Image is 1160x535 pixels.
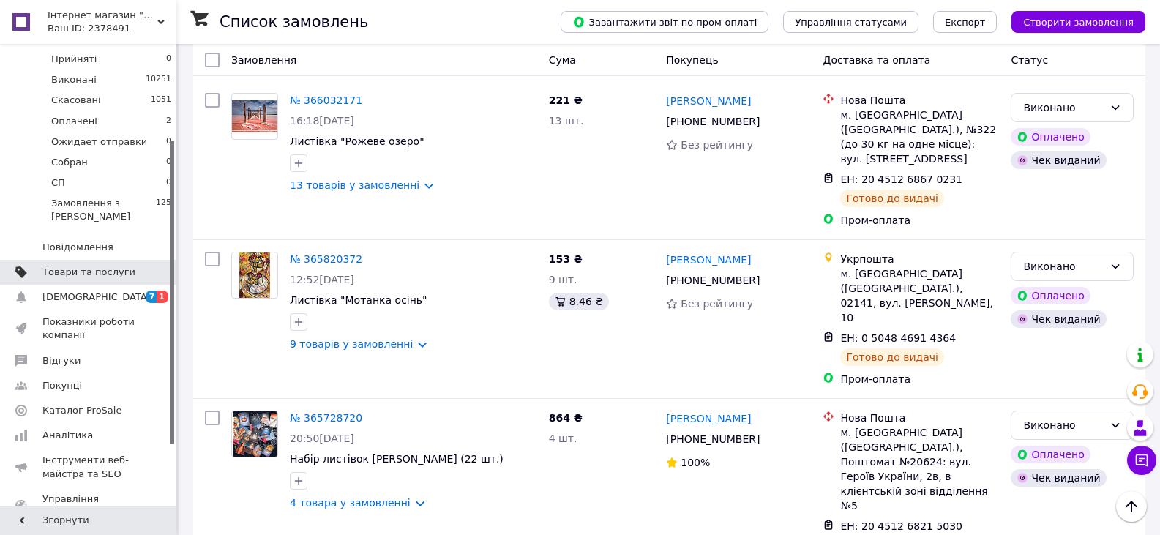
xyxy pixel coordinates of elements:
span: 13 шт. [549,115,584,127]
span: Виконані [51,73,97,86]
a: Створити замовлення [997,15,1145,27]
a: [PERSON_NAME] [666,411,751,426]
span: 153 ₴ [549,253,583,265]
img: Фото товару [233,411,277,457]
div: Виконано [1023,417,1104,433]
span: 1051 [151,94,171,107]
span: 0 [166,156,171,169]
span: 20:50[DATE] [290,433,354,444]
span: Показники роботи компанії [42,315,135,342]
span: СП [51,176,65,190]
span: Повідомлення [42,241,113,254]
span: Cума [549,54,576,66]
span: Статус [1011,54,1048,66]
div: Оплачено [1011,446,1090,463]
div: Оплачено [1011,128,1090,146]
span: 0 [166,135,171,149]
div: Нова Пошта [840,93,999,108]
div: Ваш ID: 2378491 [48,22,176,35]
span: Товари та послуги [42,266,135,279]
span: 2 [166,115,171,128]
a: Фото товару [231,411,278,457]
span: 221 ₴ [549,94,583,106]
span: Ожидает отправки [51,135,147,149]
a: Листівка "Мотанка осінь" [290,294,427,306]
a: 4 товара у замовленні [290,497,411,509]
button: Завантажити звіт по пром-оплаті [561,11,768,33]
span: 4 шт. [549,433,577,444]
span: Каталог ProSale [42,404,121,417]
span: 0 [166,176,171,190]
a: Фото товару [231,252,278,299]
a: Набір листівок [PERSON_NAME] (22 шт.) [290,453,504,465]
div: м. [GEOGRAPHIC_DATA] ([GEOGRAPHIC_DATA].), Поштомат №20624: вул. Героїв України, 2в, в клієнтські... [840,425,999,513]
span: Відгуки [42,354,81,367]
span: Створити замовлення [1023,17,1134,28]
span: 7 [146,291,157,303]
div: Оплачено [1011,287,1090,304]
div: Пром-оплата [840,213,999,228]
span: Управління сайтом [42,493,135,519]
span: 864 ₴ [549,412,583,424]
span: Управління статусами [795,17,907,28]
div: [PHONE_NUMBER] [663,111,763,132]
a: [PERSON_NAME] [666,252,751,267]
img: Фото товару [239,252,269,298]
div: Готово до видачі [840,348,944,366]
div: Виконано [1023,100,1104,116]
span: 9 шт. [549,274,577,285]
button: Експорт [933,11,998,33]
span: 100% [681,457,710,468]
span: 10251 [146,73,171,86]
span: Покупець [666,54,718,66]
span: Собран [51,156,88,169]
span: ЕН: 0 5048 4691 4364 [840,332,956,344]
span: Без рейтингу [681,298,753,310]
span: Завантажити звіт по пром-оплаті [572,15,757,29]
span: 0 [166,53,171,66]
span: Скасовані [51,94,101,107]
a: Фото товару [231,93,278,140]
div: м. [GEOGRAPHIC_DATA] ([GEOGRAPHIC_DATA].), 02141, вул. [PERSON_NAME], 10 [840,266,999,325]
a: № 365728720 [290,412,362,424]
div: [PHONE_NUMBER] [663,429,763,449]
span: Доставка та оплата [823,54,930,66]
span: Інструменти веб-майстра та SEO [42,454,135,480]
a: № 366032171 [290,94,362,106]
div: Укрпошта [840,252,999,266]
span: 125 [156,197,171,223]
span: Аналітика [42,429,93,442]
div: Чек виданий [1011,469,1106,487]
span: Без рейтингу [681,139,753,151]
div: Чек виданий [1011,310,1106,328]
span: Оплачені [51,115,97,128]
a: № 365820372 [290,253,362,265]
span: Інтернет магазин "Листівки для душі" [48,9,157,22]
span: 16:18[DATE] [290,115,354,127]
button: Наверх [1116,491,1147,522]
button: Чат з покупцем [1127,446,1156,475]
a: Листівка "Рожеве озеро" [290,135,424,147]
div: Пром-оплата [840,372,999,386]
h1: Список замовлень [220,13,368,31]
span: Експорт [945,17,986,28]
div: м. [GEOGRAPHIC_DATA] ([GEOGRAPHIC_DATA].), №322 (до 30 кг на одне місце): вул. [STREET_ADDRESS] [840,108,999,166]
span: ЕН: 20 4512 6821 5030 [840,520,962,532]
img: Фото товару [232,100,277,132]
div: 8.46 ₴ [549,293,609,310]
a: 13 товарів у замовленні [290,179,419,191]
span: Покупці [42,379,82,392]
a: 9 товарів у замовленні [290,338,413,350]
button: Створити замовлення [1011,11,1145,33]
span: 12:52[DATE] [290,274,354,285]
button: Управління статусами [783,11,918,33]
span: [DEMOGRAPHIC_DATA] [42,291,151,304]
span: ЕН: 20 4512 6867 0231 [840,173,962,185]
div: Виконано [1023,258,1104,274]
span: Замовлення [231,54,296,66]
span: Замовлення з [PERSON_NAME] [51,197,156,223]
span: Прийняті [51,53,97,66]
